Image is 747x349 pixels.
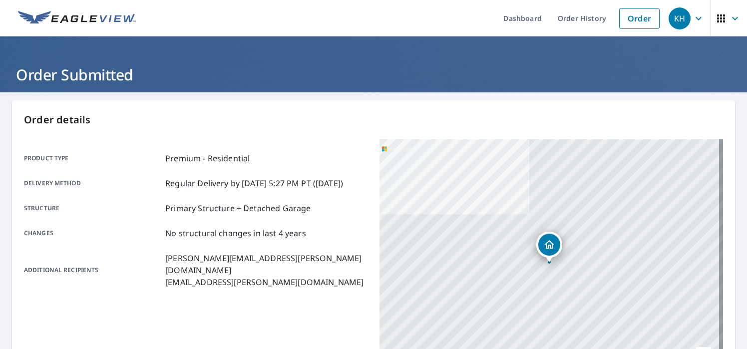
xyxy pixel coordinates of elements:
h1: Order Submitted [12,64,735,85]
div: KH [669,7,691,29]
p: Changes [24,227,161,239]
a: Order [619,8,660,29]
p: Product type [24,152,161,164]
p: Order details [24,112,723,127]
p: Delivery method [24,177,161,189]
img: EV Logo [18,11,136,26]
p: Primary Structure + Detached Garage [165,202,311,214]
p: Premium - Residential [165,152,250,164]
p: Structure [24,202,161,214]
p: No structural changes in last 4 years [165,227,306,239]
p: Additional recipients [24,252,161,288]
div: Dropped pin, building 1, Residential property, 7611 Lakeside Dr Jurupa Valley, CA 92509 [536,232,562,263]
p: [PERSON_NAME][EMAIL_ADDRESS][PERSON_NAME][DOMAIN_NAME] [165,252,368,276]
p: [EMAIL_ADDRESS][PERSON_NAME][DOMAIN_NAME] [165,276,368,288]
p: Regular Delivery by [DATE] 5:27 PM PT ([DATE]) [165,177,343,189]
